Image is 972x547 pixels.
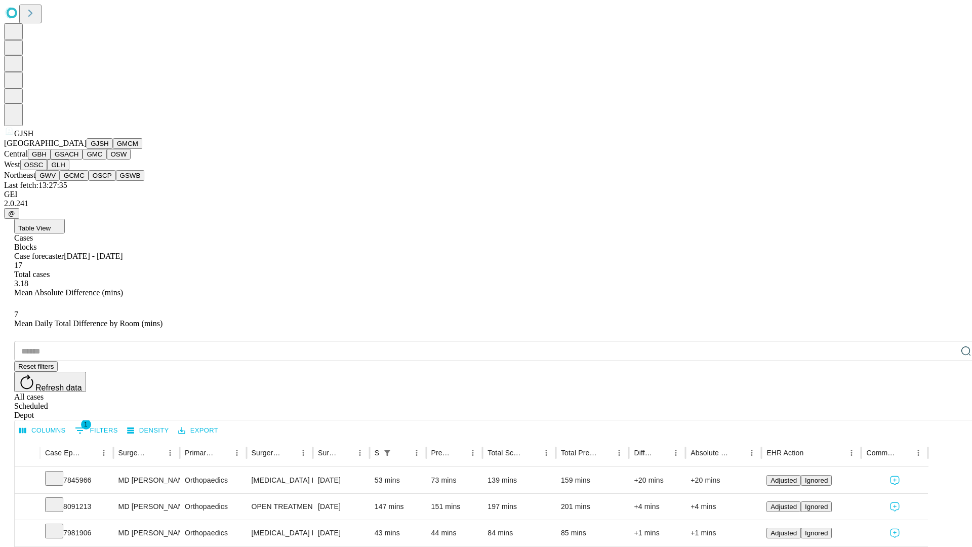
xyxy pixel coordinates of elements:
button: OSCP [89,170,116,181]
button: Menu [539,446,553,460]
div: Orthopaedics [185,520,241,546]
span: 17 [14,261,22,269]
span: Last fetch: 13:27:35 [4,181,67,189]
div: Difference [634,449,654,457]
button: Menu [353,446,367,460]
button: Menu [163,446,177,460]
span: Case forecaster [14,252,64,260]
button: GBH [28,149,51,160]
span: Mean Daily Total Difference by Room (mins) [14,319,163,328]
button: GCMC [60,170,89,181]
button: Menu [97,446,111,460]
div: 197 mins [488,494,551,520]
div: Total Predicted Duration [561,449,597,457]
span: Ignored [805,529,828,537]
span: Adjusted [771,477,797,484]
div: 7981906 [45,520,108,546]
div: 53 mins [375,467,421,493]
button: GMCM [113,138,142,149]
div: Absolute Difference [691,449,730,457]
div: Orthopaedics [185,467,241,493]
button: Select columns [17,423,68,439]
div: Surgery Date [318,449,338,457]
button: Sort [897,446,911,460]
div: Case Epic Id [45,449,82,457]
span: Total cases [14,270,50,279]
div: 1 active filter [380,446,394,460]
span: Central [4,149,28,158]
div: +20 mins [691,467,756,493]
span: GJSH [14,129,33,138]
div: 139 mins [488,467,551,493]
div: 84 mins [488,520,551,546]
div: +4 mins [691,494,756,520]
button: Menu [911,446,925,460]
div: [DATE] [318,520,364,546]
div: Scheduled In Room Duration [375,449,379,457]
span: [GEOGRAPHIC_DATA] [4,139,87,147]
button: Menu [466,446,480,460]
button: Sort [282,446,296,460]
button: Sort [452,446,466,460]
span: 1 [81,419,91,429]
div: 85 mins [561,520,624,546]
div: 8091213 [45,494,108,520]
button: Show filters [72,422,120,439]
button: Sort [731,446,745,460]
button: Menu [669,446,683,460]
span: 3.18 [14,279,28,288]
span: Mean Absolute Difference (mins) [14,288,123,297]
button: Sort [395,446,410,460]
button: GMC [83,149,106,160]
button: Expand [20,498,35,516]
div: MD [PERSON_NAME] [PERSON_NAME] [118,467,175,493]
button: Menu [844,446,859,460]
div: +1 mins [691,520,756,546]
button: Table View [14,219,65,233]
div: Comments [866,449,896,457]
button: Sort [83,446,97,460]
div: [MEDICAL_DATA] MEDIAL OR LATERAL MENISCECTOMY [252,467,308,493]
button: GLH [47,160,69,170]
div: +1 mins [634,520,680,546]
button: Expand [20,525,35,542]
div: 159 mins [561,467,624,493]
div: +4 mins [634,494,680,520]
button: GWV [35,170,60,181]
div: 201 mins [561,494,624,520]
div: [MEDICAL_DATA] RELEASE [252,520,308,546]
button: Adjusted [766,475,801,486]
button: GSWB [116,170,145,181]
button: Sort [339,446,353,460]
div: 2.0.241 [4,199,968,208]
button: Ignored [801,528,832,538]
button: Menu [296,446,310,460]
button: Menu [745,446,759,460]
div: 43 mins [375,520,421,546]
div: MD [PERSON_NAME] [PERSON_NAME] [118,520,175,546]
button: Adjusted [766,501,801,512]
div: Total Scheduled Duration [488,449,524,457]
button: OSSC [20,160,48,170]
div: [DATE] [318,467,364,493]
button: Sort [525,446,539,460]
span: Refresh data [35,383,82,392]
button: Expand [20,472,35,490]
div: GEI [4,190,968,199]
div: Surgery Name [252,449,281,457]
div: EHR Action [766,449,803,457]
button: GJSH [87,138,113,149]
button: Ignored [801,501,832,512]
div: Surgeon Name [118,449,148,457]
div: [DATE] [318,494,364,520]
span: Adjusted [771,529,797,537]
div: OPEN TREATMENT [MEDICAL_DATA] [252,494,308,520]
div: +20 mins [634,467,680,493]
span: Ignored [805,503,828,511]
span: Table View [18,224,51,232]
span: 7 [14,310,18,319]
div: 151 mins [431,494,478,520]
span: Ignored [805,477,828,484]
button: Menu [230,446,244,460]
button: Menu [410,446,424,460]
